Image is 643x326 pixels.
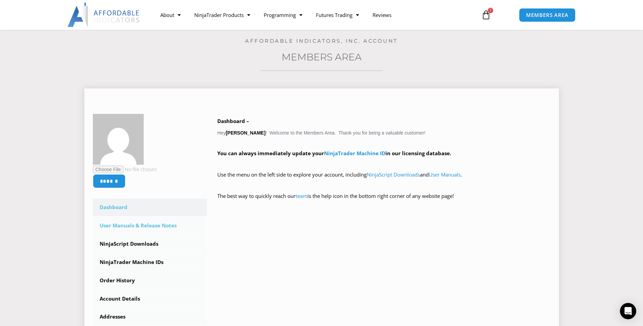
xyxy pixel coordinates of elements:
p: The best way to quickly reach our is the help icon in the bottom right corner of any website page! [217,191,550,210]
a: Dashboard [93,199,207,216]
a: Affordable Indicators, Inc. Account [245,38,398,44]
p: Use the menu on the left side to explore your account, including and . [217,170,550,189]
a: User Manuals [429,171,461,178]
a: Account Details [93,290,207,308]
a: NinjaTrader Machine IDs [93,253,207,271]
nav: Menu [154,7,474,23]
a: Addresses [93,308,207,326]
strong: [PERSON_NAME] [226,130,265,136]
span: 1 [488,8,493,13]
a: Futures Trading [309,7,366,23]
strong: You can always immediately update your in our licensing database. [217,150,451,157]
a: Programming [257,7,309,23]
a: NinjaTrader Machine ID [324,150,385,157]
a: About [154,7,187,23]
div: Hey ! Welcome to the Members Area. Thank you for being a valuable customer! [217,117,550,210]
a: MEMBERS AREA [519,8,576,22]
a: 1 [471,5,501,25]
a: NinjaTrader Products [187,7,257,23]
a: Reviews [366,7,398,23]
a: User Manuals & Release Notes [93,217,207,235]
a: Members Area [282,51,362,63]
div: Open Intercom Messenger [620,303,636,319]
img: 35ca8a348525cabb16f3b41e44c1f2e3f155ac516c2da6fc84aff4d8d9b1b4a1 [93,114,144,165]
img: LogoAI | Affordable Indicators – NinjaTrader [67,3,140,27]
a: NinjaScript Downloads [93,235,207,253]
b: Dashboard – [217,118,249,124]
a: Order History [93,272,207,289]
a: NinjaScript Downloads [367,171,420,178]
a: team [296,192,307,199]
span: MEMBERS AREA [526,13,568,18]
